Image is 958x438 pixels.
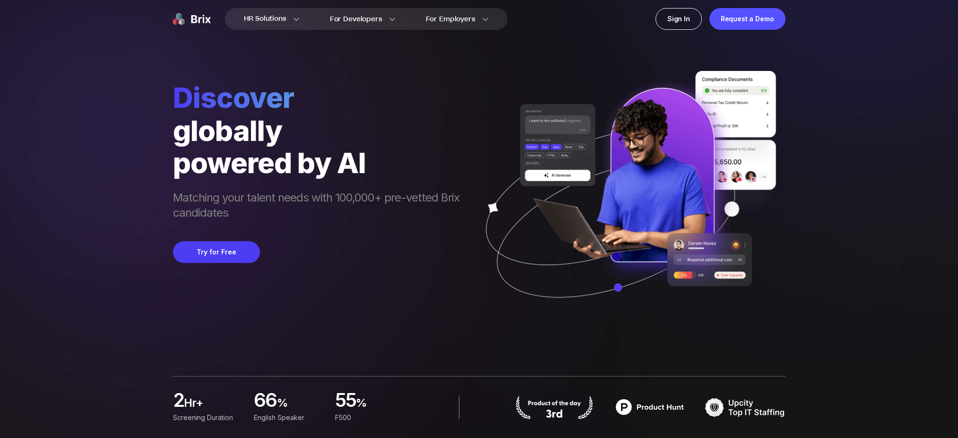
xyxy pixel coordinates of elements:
span: 2 [173,392,184,411]
span: HR Solutions [244,11,286,26]
button: Try for Free [173,241,260,263]
div: powered by AI [173,147,469,179]
a: Request a Demo [709,8,785,30]
span: Matching your talent needs with 100,000+ pre-vetted Brix candidates [173,190,469,222]
img: product hunt badge [514,395,595,419]
div: globally [173,114,469,147]
img: product hunt badge [610,395,690,419]
span: 66 [254,392,277,411]
span: Discover [173,80,469,114]
img: TOP IT STAFFING [705,395,785,419]
span: hr+ [184,395,242,414]
a: Sign In [656,8,702,30]
div: English Speaker [254,412,323,423]
span: For Employers [426,14,475,24]
span: For Developers [330,14,382,24]
div: F500 [335,412,404,423]
div: Screening duration [173,412,242,423]
span: % [277,395,324,414]
img: ai generate [469,71,785,325]
span: % [356,395,405,414]
span: 55 [335,392,356,411]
